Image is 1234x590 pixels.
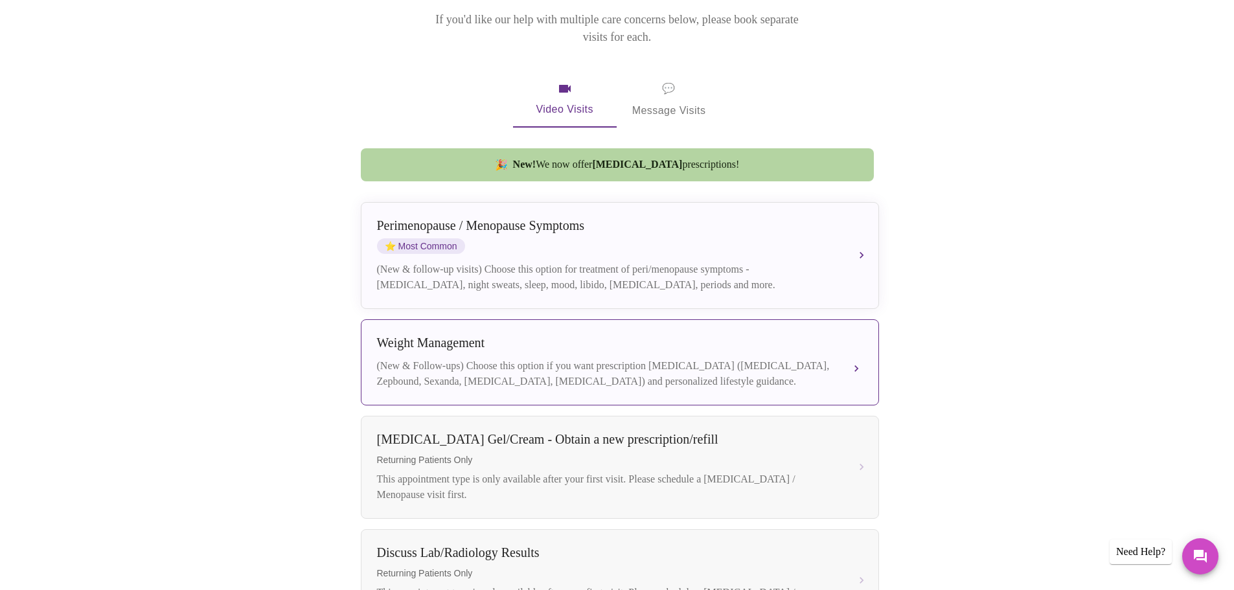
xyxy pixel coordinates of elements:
[377,455,837,465] span: Returning Patients Only
[1182,538,1218,574] button: Messages
[513,159,740,170] span: We now offer prescriptions!
[662,80,675,98] span: message
[632,80,706,120] span: Message Visits
[592,159,682,170] strong: [MEDICAL_DATA]
[495,159,508,171] span: new
[377,432,837,447] div: [MEDICAL_DATA] Gel/Cream - Obtain a new prescription/refill
[361,416,879,519] button: [MEDICAL_DATA] Gel/Cream - Obtain a new prescription/refillReturning Patients OnlyThis appointmen...
[361,319,879,405] button: Weight Management(New & Follow-ups) Choose this option if you want prescription [MEDICAL_DATA] ([...
[377,262,837,293] div: (New & follow-up visits) Choose this option for treatment of peri/menopause symptoms - [MEDICAL_D...
[377,218,837,233] div: Perimenopause / Menopause Symptoms
[377,568,837,578] span: Returning Patients Only
[361,202,879,309] button: Perimenopause / Menopause SymptomsstarMost Common(New & follow-up visits) Choose this option for ...
[418,11,817,46] p: If you'd like our help with multiple care concerns below, please book separate visits for each.
[377,238,465,254] span: Most Common
[1110,539,1172,564] div: Need Help?
[377,545,837,560] div: Discuss Lab/Radiology Results
[385,241,396,251] span: star
[377,335,837,350] div: Weight Management
[377,471,837,503] div: This appointment type is only available after your first visit. Please schedule a [MEDICAL_DATA] ...
[529,81,601,119] span: Video Visits
[513,159,536,170] strong: New!
[377,358,837,389] div: (New & Follow-ups) Choose this option if you want prescription [MEDICAL_DATA] ([MEDICAL_DATA], Ze...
